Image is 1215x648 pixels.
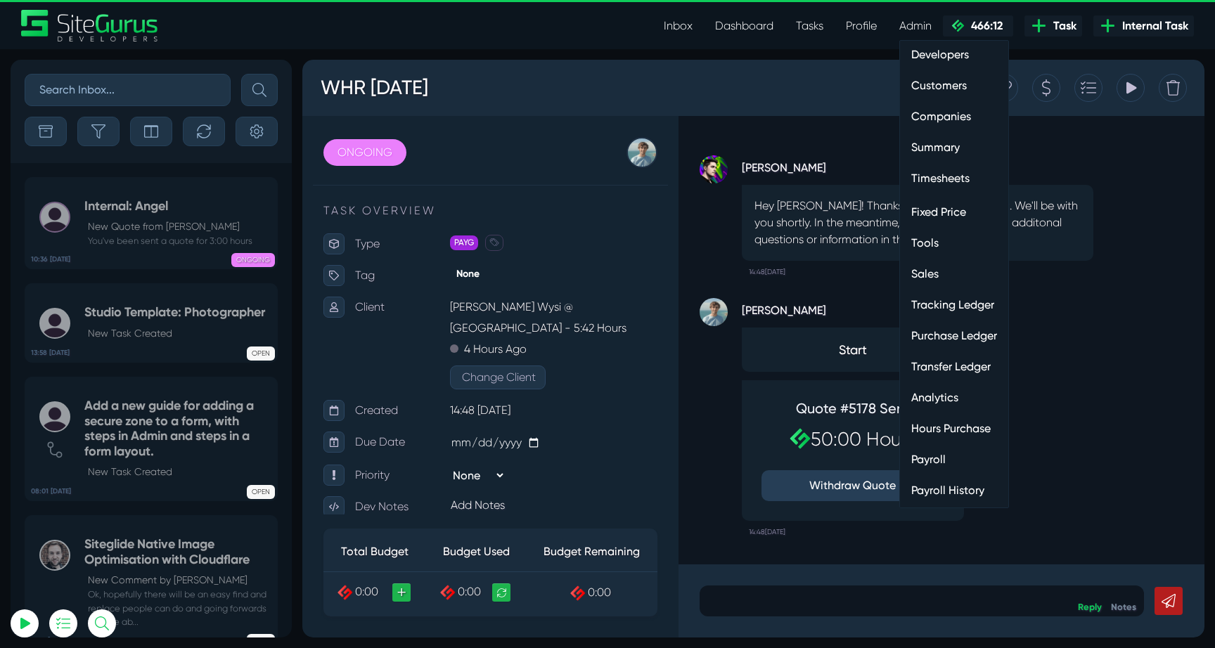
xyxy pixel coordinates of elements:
a: 10:36 [DATE] Internal: AngelNew Quote from [PERSON_NAME] You've been sent a quote for 3:00 hours ... [25,177,278,270]
input: Search Inbox... [25,74,231,106]
a: Dashboard [704,12,785,40]
div: Create a Quote [730,14,758,42]
img: Sitegurus Logo [21,10,159,41]
strong: [PERSON_NAME] [439,96,791,117]
a: 13:58 [DATE] Studio Template: PhotographerNew Task Created OPEN [25,283,278,363]
p: 14:48 [DATE] [148,340,355,361]
p: Due Date [53,372,148,393]
span: 0:00 [285,526,309,539]
p: Client [53,237,148,258]
p: Dev Notes [53,436,148,458]
div: View Tracking Items [814,14,842,42]
h5: Internal: Angel [84,199,252,214]
button: Log In [46,248,200,278]
span: 0:00 [53,525,76,538]
span: Internal Task [1117,18,1188,34]
a: Tracking Ledger [900,291,1008,319]
p: New Quote from [PERSON_NAME] [88,219,252,234]
a: Purchase Ledger [900,322,1008,350]
h5: Studio Template: Photographer [84,305,265,320]
span: OPEN [247,634,275,648]
div: Delete Task [856,14,885,42]
h2: 50:00 Hours [459,368,642,391]
a: 466:12 [943,15,1013,37]
a: Timesheets [900,164,1008,193]
span: OPEN [247,346,275,361]
th: Total Budget [21,472,124,512]
span: PAYG [148,176,176,190]
a: Tasks [785,12,835,40]
small: You've been sent a quote for 3:00 hours [84,234,252,247]
a: Transfer Ledger [900,353,1008,381]
b: 10:36 [DATE] [31,254,70,265]
div: Duplicate this Task [645,14,674,42]
a: Customers [900,72,1008,100]
span: None [148,207,184,221]
input: Email [46,165,200,196]
a: Admin [888,12,943,40]
b: 08:01 [DATE] [31,486,71,497]
span: Task [1048,18,1076,34]
p: [PERSON_NAME] Wysi @ [GEOGRAPHIC_DATA] - 5:42 Hours [148,237,355,279]
a: Analytics [900,384,1008,412]
h3: WHR [DATE] [18,10,158,46]
a: Companies [900,103,1008,131]
button: Withdraw Quote [459,410,642,441]
p: Tag [53,205,148,226]
p: New Task Created [88,465,270,479]
div: Add to Task Drawer [772,14,800,42]
a: Inbox [652,12,704,40]
p: New Comment by [PERSON_NAME] [88,573,270,588]
a: ONGOING [21,79,104,106]
span: 466:12 [965,19,1003,32]
div: Add Notes [144,433,359,458]
a: Hours Purchase [900,415,1008,443]
a: Profile [835,12,888,40]
span: OPEN [247,485,275,499]
a: Task [1024,15,1082,37]
p: Hey [PERSON_NAME]! Thanks for creating this task. We'll be with you shortly. In the meantime, fee... [452,138,778,188]
th: Budget Used [124,472,224,512]
div: Standard [595,17,631,39]
a: Payroll [900,446,1008,474]
h4: Quote #5178 Sent [459,340,642,357]
a: SiteGurus [21,10,159,41]
span: Start [452,280,649,299]
a: 08:01 [DATE] Add a new guide for adding a secure zone to a form, with steps in Admin and steps in... [25,377,278,501]
th: Budget Remaining [224,472,355,512]
a: Sales [900,260,1008,288]
a: + [90,524,108,542]
p: New Task Created [88,326,265,341]
p: Type [53,174,148,195]
p: TASK OVERVIEW [21,143,355,160]
strong: [PERSON_NAME] [439,238,662,259]
h5: Add a new guide for adding a secure zone to a form, with steps in Admin and steps in a form layout. [84,398,270,459]
span: ONGOING [231,253,275,267]
a: Summary [900,134,1008,162]
p: Created [53,340,148,361]
button: Change Client [148,306,243,330]
b: 13:58 [DATE] [31,348,70,358]
div: Copy this Task URL [688,14,716,42]
b: 17:22 [DATE] [31,635,68,646]
span: 0:00 [155,525,179,538]
h5: Siteglide Native Image Optimisation with Cloudflare [84,537,270,567]
p: 4 Hours Ago [162,279,224,300]
a: Payroll History [900,477,1008,505]
a: Internal Task [1093,15,1194,37]
p: Priority [53,405,148,426]
a: Tools [900,229,1008,257]
a: Developers [900,41,1008,69]
a: Reply [776,542,799,552]
a: Recalculate Budget Used [190,524,208,542]
a: Fixed Price [900,198,1008,226]
small: 14:48[DATE] [446,461,483,484]
a: Notes [809,542,834,552]
small: 14:48[DATE] [446,201,483,223]
small: Ok, hopefully there will be an easy find and replace people can do and going forwards we'll be ab... [84,588,270,628]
